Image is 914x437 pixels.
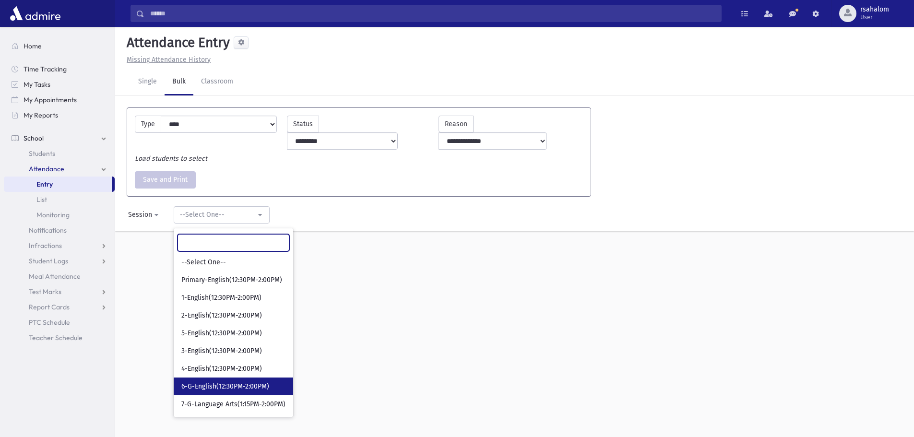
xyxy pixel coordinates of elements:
a: School [4,130,115,146]
a: Students [4,146,115,161]
span: 3-English(12:30PM-2:00PM) [181,346,262,356]
div: Session [128,210,152,220]
a: My Tasks [4,77,115,92]
span: PTC Schedule [29,318,70,327]
span: Teacher Schedule [29,333,83,342]
a: Test Marks [4,284,115,299]
label: Type [135,116,161,133]
a: PTC Schedule [4,315,115,330]
a: Entry [4,177,112,192]
span: School [24,134,44,142]
h5: Attendance Entry [123,35,230,51]
span: --Select One-- [181,258,226,267]
button: Session [122,206,166,224]
a: Report Cards [4,299,115,315]
span: 1-English(12:30PM-2:00PM) [181,293,261,303]
a: Notifications [4,223,115,238]
a: Missing Attendance History [123,56,211,64]
input: Search [144,5,721,22]
span: Report Cards [29,303,70,311]
span: 5-English(12:30PM-2:00PM) [181,329,262,338]
span: My Tasks [24,80,50,89]
span: 4-English(12:30PM-2:00PM) [181,364,262,374]
span: Students [29,149,55,158]
span: Notifications [29,226,67,235]
a: Time Tracking [4,61,115,77]
label: Status [287,116,319,132]
span: My Appointments [24,95,77,104]
button: Save and Print [135,171,196,189]
div: Load students to select [130,154,588,164]
span: 6-G-English(12:30PM-2:00PM) [181,382,269,391]
span: Entry [36,180,53,189]
div: --Select One-- [180,210,256,220]
a: My Reports [4,107,115,123]
button: --Select One-- [174,206,270,224]
u: Missing Attendance History [127,56,211,64]
span: rsahalom [860,6,889,13]
span: Monitoring [36,211,70,219]
a: My Appointments [4,92,115,107]
span: Primary-English(12:30PM-2:00PM) [181,275,282,285]
input: Search [178,234,289,251]
span: Time Tracking [24,65,67,73]
span: Student Logs [29,257,68,265]
span: 7-G-Language Arts(1:15PM-2:00PM) [181,400,285,409]
span: Meal Attendance [29,272,81,281]
span: List [36,195,47,204]
a: Single [131,69,165,95]
span: Home [24,42,42,50]
a: Infractions [4,238,115,253]
span: User [860,13,889,21]
a: Teacher Schedule [4,330,115,345]
a: Classroom [193,69,241,95]
a: Attendance [4,161,115,177]
img: AdmirePro [8,4,63,23]
a: Bulk [165,69,193,95]
span: Infractions [29,241,62,250]
a: Student Logs [4,253,115,269]
label: Reason [439,116,474,132]
a: Meal Attendance [4,269,115,284]
span: Test Marks [29,287,61,296]
span: Attendance [29,165,64,173]
span: My Reports [24,111,58,119]
a: List [4,192,115,207]
a: Monitoring [4,207,115,223]
span: 2-English(12:30PM-2:00PM) [181,311,262,320]
a: Home [4,38,115,54]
